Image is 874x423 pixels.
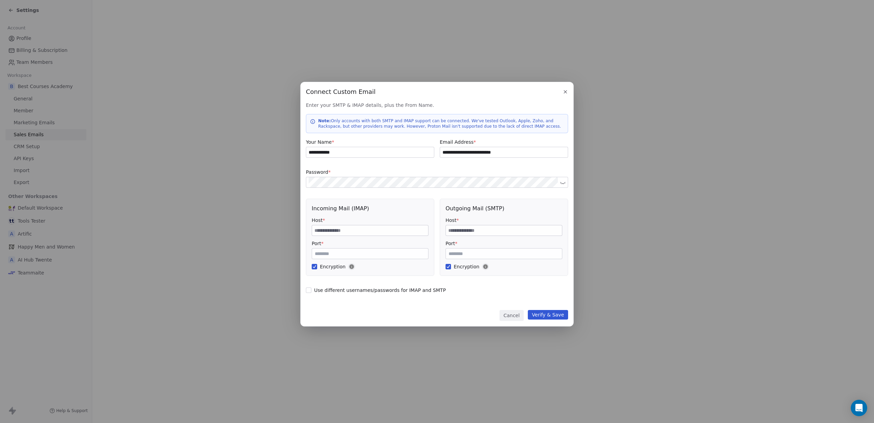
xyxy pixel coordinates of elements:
[318,118,564,129] p: Only accounts with both SMTP and IMAP support can be connected. We've tested Outlook, Apple, Zoho...
[499,310,524,321] button: Cancel
[446,205,562,213] div: Outgoing Mail (SMTP)
[306,139,434,145] label: Your Name
[306,102,568,109] span: Enter your SMTP & IMAP details, plus the From Name.
[528,310,568,320] button: Verify & Save
[440,139,568,145] label: Email Address
[312,240,428,247] label: Port
[312,263,428,270] span: Encryption
[306,87,376,96] span: Connect Custom Email
[306,169,568,175] label: Password
[312,217,428,224] label: Host
[306,287,311,294] button: Use different usernames/passwords for IMAP and SMTP
[446,217,562,224] label: Host
[318,118,331,123] strong: Note:
[312,263,317,270] button: Encryption
[446,263,451,270] button: Encryption
[312,205,428,213] div: Incoming Mail (IMAP)
[446,263,562,270] span: Encryption
[306,287,568,294] span: Use different usernames/passwords for IMAP and SMTP
[446,240,562,247] label: Port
